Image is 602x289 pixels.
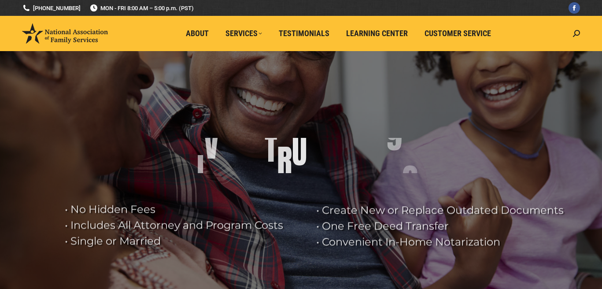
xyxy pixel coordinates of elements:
span: Testimonials [279,29,329,38]
rs-layer: • Create New or Replace Outdated Documents • One Free Deed Transfer • Convenient In-Home Notariza... [316,202,572,250]
div: I [197,152,204,187]
rs-layer: • No Hidden Fees • Includes All Attorney and Program Costs • Single or Married [65,201,305,249]
span: MON - FRI 8:00 AM – 5:00 p.m. (PST) [89,4,194,12]
a: [PHONE_NUMBER] [22,4,81,12]
div: V [204,128,219,163]
img: National Association of Family Services [22,23,108,44]
div: 9 [386,119,402,155]
a: Facebook page opens in new window [569,2,580,14]
span: Services [225,29,262,38]
a: Testimonials [273,25,336,42]
a: Customer Service [418,25,497,42]
a: About [180,25,215,42]
span: Learning Center [346,29,408,38]
div: U [292,134,307,170]
div: R [277,143,292,178]
span: Customer Service [425,29,491,38]
a: Learning Center [340,25,414,42]
div: S [334,170,348,205]
div: T [265,131,277,166]
div: 9 [402,162,418,197]
span: About [186,29,209,38]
